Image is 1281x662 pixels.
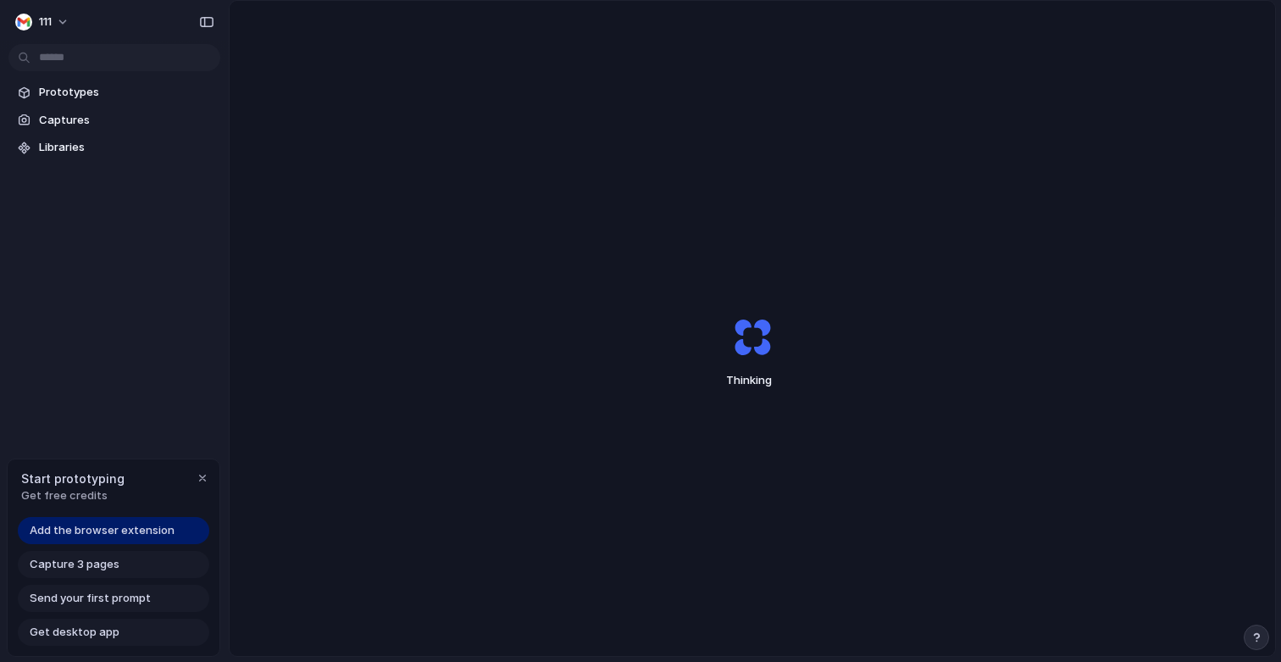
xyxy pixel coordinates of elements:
a: Prototypes [8,80,220,105]
a: Libraries [8,135,220,160]
a: Captures [8,108,220,133]
a: Add the browser extension [18,517,209,544]
span: 111 [39,14,52,31]
a: Get desktop app [18,619,209,646]
span: Start prototyping [21,470,125,487]
button: 111 [8,8,78,36]
span: Add the browser extension [30,522,175,539]
span: Send your first prompt [30,590,151,607]
span: Libraries [39,139,213,156]
span: Get desktop app [30,624,119,641]
span: Prototypes [39,84,213,101]
span: Captures [39,112,213,129]
span: Capture 3 pages [30,556,119,573]
span: Get free credits [21,487,125,504]
span: Thinking [694,372,811,389]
